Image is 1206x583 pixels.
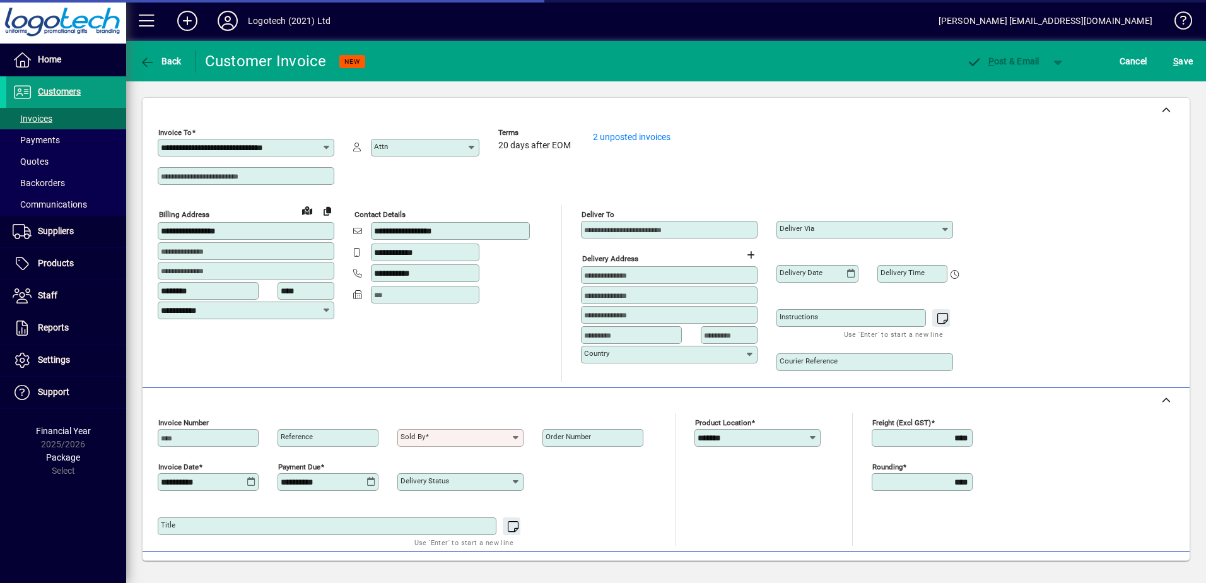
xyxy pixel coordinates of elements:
span: Product History [756,560,821,580]
span: Quotes [13,156,49,167]
span: P [988,56,994,66]
app-page-header-button: Back [126,50,196,73]
span: Home [38,54,61,64]
span: Suppliers [38,226,74,236]
mat-label: Order number [546,432,591,441]
a: Products [6,248,126,280]
mat-label: Invoice number [158,418,209,427]
a: Communications [6,194,126,215]
mat-label: Reference [281,432,313,441]
mat-label: Freight (excl GST) [872,418,931,427]
mat-label: Invoice To [158,128,192,137]
span: Support [38,387,69,397]
button: Profile [208,9,248,32]
button: Product [1098,558,1161,581]
mat-label: Deliver To [582,210,614,219]
mat-hint: Use 'Enter' to start a new line [844,327,943,341]
span: Products [38,258,74,268]
a: Settings [6,344,126,376]
button: Copy to Delivery address [317,201,337,221]
mat-label: Attn [374,142,388,151]
span: ost & Email [966,56,1039,66]
span: 20 days after EOM [498,141,571,151]
button: Product History [751,558,826,581]
span: Package [46,452,80,462]
span: Financial Year [36,426,91,436]
a: Quotes [6,151,126,172]
mat-label: Deliver via [780,224,814,233]
a: Reports [6,312,126,344]
mat-label: Delivery status [401,476,449,485]
a: Suppliers [6,216,126,247]
span: Customers [38,86,81,97]
mat-label: Instructions [780,312,818,321]
span: Payments [13,135,60,145]
a: 2 unposted invoices [593,132,670,142]
a: Payments [6,129,126,151]
a: Support [6,377,126,408]
button: Post & Email [960,50,1046,73]
mat-label: Payment due [278,462,320,471]
a: Staff [6,280,126,312]
button: Cancel [1116,50,1150,73]
mat-label: Courier Reference [780,356,838,365]
button: Add [167,9,208,32]
span: ave [1173,51,1193,71]
mat-hint: Use 'Enter' to start a new line [414,535,513,550]
span: Communications [13,199,87,209]
a: Home [6,44,126,76]
span: Back [139,56,182,66]
span: Backorders [13,178,65,188]
a: Invoices [6,108,126,129]
div: Logotech (2021) Ltd [248,11,331,31]
mat-label: Title [161,521,175,529]
button: Choose address [741,245,761,265]
mat-label: Rounding [872,462,903,471]
mat-label: Product location [695,418,751,427]
button: Back [136,50,185,73]
span: Cancel [1120,51,1147,71]
mat-label: Country [584,349,609,358]
button: Save [1170,50,1196,73]
span: Product [1104,560,1155,580]
span: Invoices [13,114,52,124]
mat-label: Delivery date [780,268,823,277]
mat-label: Sold by [401,432,425,441]
div: [PERSON_NAME] [EMAIL_ADDRESS][DOMAIN_NAME] [939,11,1152,31]
a: Knowledge Base [1165,3,1190,44]
mat-label: Delivery time [881,268,925,277]
span: Terms [498,129,574,137]
a: Backorders [6,172,126,194]
span: S [1173,56,1178,66]
mat-label: Invoice date [158,462,199,471]
span: Settings [38,355,70,365]
div: Customer Invoice [205,51,327,71]
span: Reports [38,322,69,333]
span: Staff [38,290,57,300]
span: NEW [344,57,360,66]
a: View on map [297,200,317,220]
